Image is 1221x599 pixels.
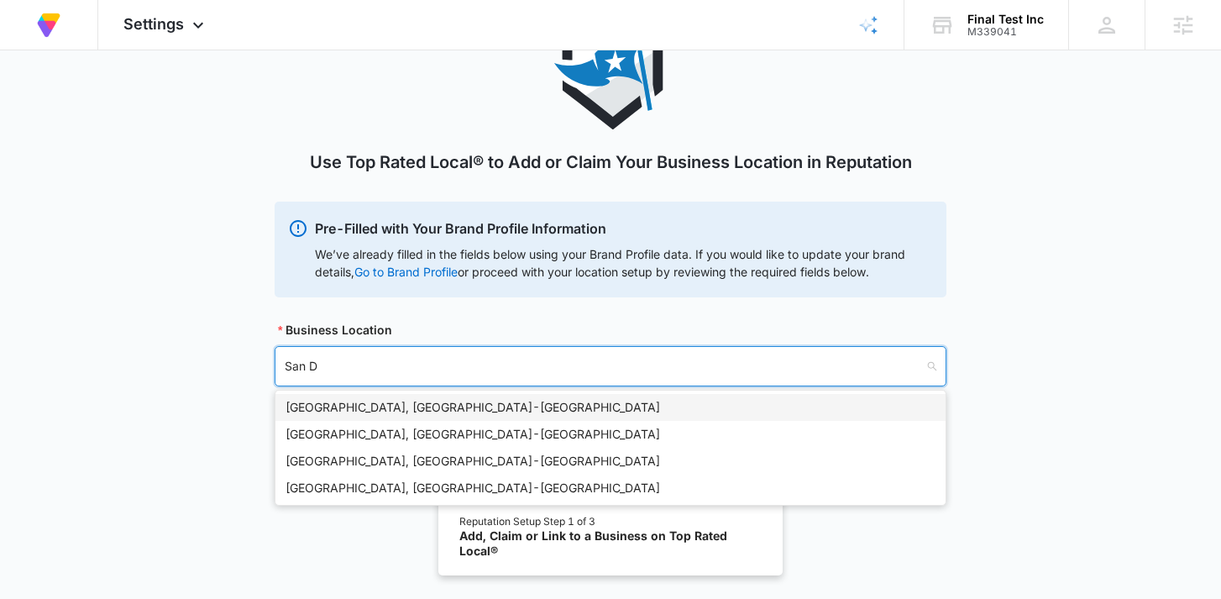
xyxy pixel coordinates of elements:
[310,150,912,175] h1: Use Top Rated Local® to Add or Claim Your Business Location in Reputation
[315,218,933,239] p: Pre-Filled with Your Brand Profile Information
[286,425,935,444] div: [GEOGRAPHIC_DATA], [GEOGRAPHIC_DATA] - [GEOGRAPHIC_DATA]
[286,398,935,417] div: [GEOGRAPHIC_DATA], [GEOGRAPHIC_DATA] - [GEOGRAPHIC_DATA]
[286,452,935,470] div: [GEOGRAPHIC_DATA], [GEOGRAPHIC_DATA] - [GEOGRAPHIC_DATA]
[967,26,1044,38] div: account id
[123,15,184,33] span: Settings
[459,528,762,558] div: Add, Claim or Link to a Business on Top Rated Local®
[315,245,933,281] div: We’ve already filled in the fields below using your Brand Profile data. If you would like to upda...
[967,13,1044,26] div: account name
[34,10,64,40] img: Volusion
[278,321,392,339] label: Business Location
[552,12,669,129] img: Top Rated Local®
[286,479,935,497] div: [GEOGRAPHIC_DATA], [GEOGRAPHIC_DATA] - [GEOGRAPHIC_DATA]
[459,514,762,529] div: Reputation Setup Step 1 of 3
